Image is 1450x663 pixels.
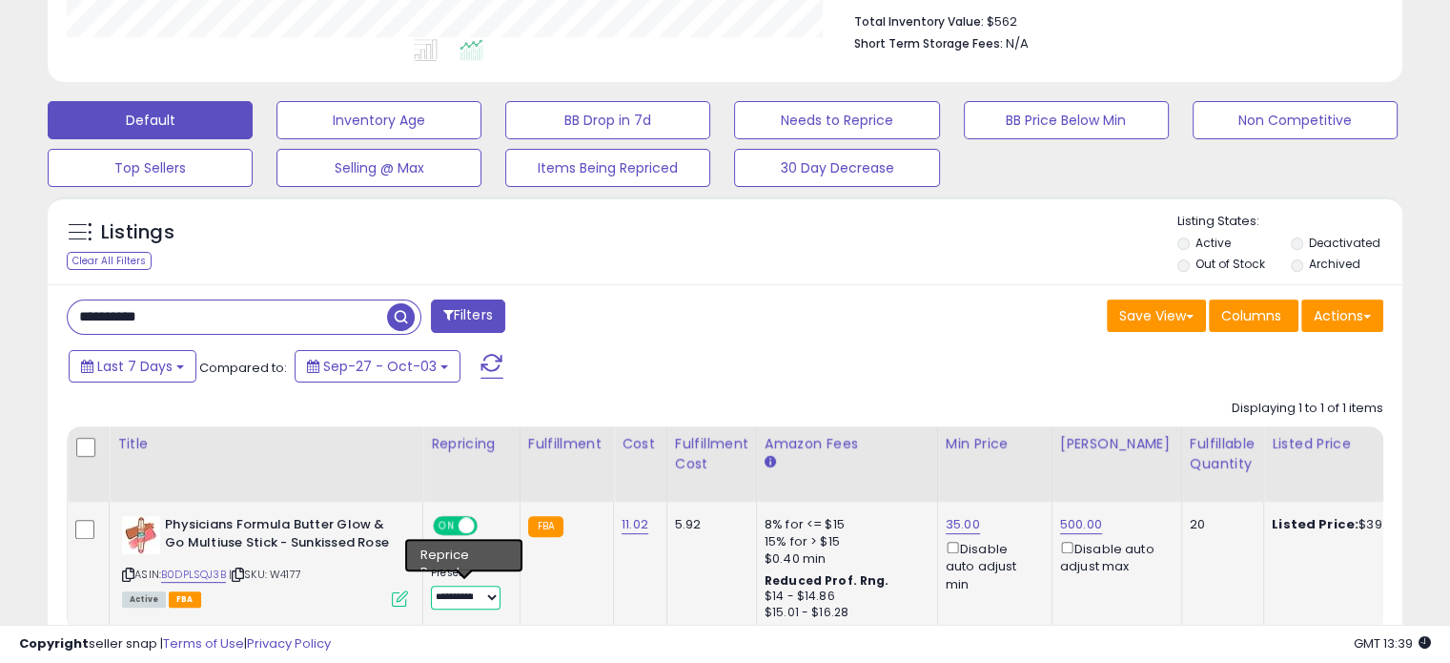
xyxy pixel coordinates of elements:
div: 8% for <= $15 [765,516,923,533]
div: $39.16 [1272,516,1430,533]
label: Archived [1308,256,1359,272]
b: Short Term Storage Fees: [854,35,1003,52]
button: Sep-27 - Oct-03 [295,350,460,383]
a: B0DPLSQJ3B [161,567,226,583]
div: $14 - $14.86 [765,589,923,605]
div: Amazon AI * [431,546,505,563]
div: [PERSON_NAME] [1060,434,1174,454]
button: BB Price Below Min [964,101,1169,139]
div: Repricing [431,434,512,454]
button: Default [48,101,253,139]
button: 30 Day Decrease [734,149,939,187]
div: Cost [622,434,659,454]
button: Needs to Reprice [734,101,939,139]
button: Actions [1301,300,1383,332]
span: Sep-27 - Oct-03 [323,357,437,376]
span: Last 7 Days [97,357,173,376]
img: 41jcZ1k1dvL._SL40_.jpg [122,516,160,554]
a: 500.00 [1060,515,1102,534]
span: 2025-10-11 13:39 GMT [1354,634,1431,653]
label: Deactivated [1308,235,1379,251]
span: OFF [475,518,505,534]
h5: Listings [101,219,174,246]
div: 15% for > $15 [765,533,923,550]
a: 11.02 [622,515,648,534]
div: Clear All Filters [67,252,152,270]
div: Displaying 1 to 1 of 1 items [1232,400,1383,418]
div: Min Price [946,434,1044,454]
div: seller snap | | [19,635,331,653]
b: Physicians Formula Butter Glow & Go Multiuse Stick - Sunkissed Rose [165,516,397,556]
div: Disable auto adjust min [946,538,1037,593]
strong: Copyright [19,634,89,653]
b: Total Inventory Value: [854,13,984,30]
button: Non Competitive [1193,101,1398,139]
div: Listed Price [1272,434,1437,454]
button: BB Drop in 7d [505,101,710,139]
b: Reduced Prof. Rng. [765,572,889,589]
div: $0.40 min [765,550,923,568]
a: Terms of Use [163,634,244,653]
button: Save View [1107,300,1206,332]
div: Fulfillment Cost [675,434,748,474]
button: Inventory Age [276,101,481,139]
a: 35.00 [946,515,980,534]
li: $562 [854,9,1369,31]
button: Filters [431,300,505,333]
span: N/A [1006,34,1029,52]
small: FBA [528,516,563,537]
span: FBA [169,591,201,608]
div: Fulfillable Quantity [1190,434,1256,474]
div: Disable auto adjust max [1060,538,1167,575]
p: Listing States: [1177,213,1402,231]
span: All listings currently available for purchase on Amazon [122,591,166,608]
div: Fulfillment [528,434,605,454]
b: Listed Price: [1272,515,1358,533]
span: | SKU: W4177 [229,567,301,582]
label: Out of Stock [1195,256,1265,272]
span: Compared to: [199,359,287,377]
span: Columns [1221,306,1281,325]
span: ON [435,518,459,534]
div: 5.92 [675,516,742,533]
a: Privacy Policy [247,634,331,653]
div: ASIN: [122,516,408,605]
div: Preset: [431,567,505,610]
label: Active [1195,235,1231,251]
small: Amazon Fees. [765,454,776,471]
button: Columns [1209,300,1298,332]
div: Title [117,434,415,454]
div: $15.01 - $16.28 [765,605,923,621]
button: Selling @ Max [276,149,481,187]
div: 20 [1190,516,1249,533]
button: Last 7 Days [69,350,196,383]
button: Items Being Repriced [505,149,710,187]
button: Top Sellers [48,149,253,187]
div: Amazon Fees [765,434,929,454]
